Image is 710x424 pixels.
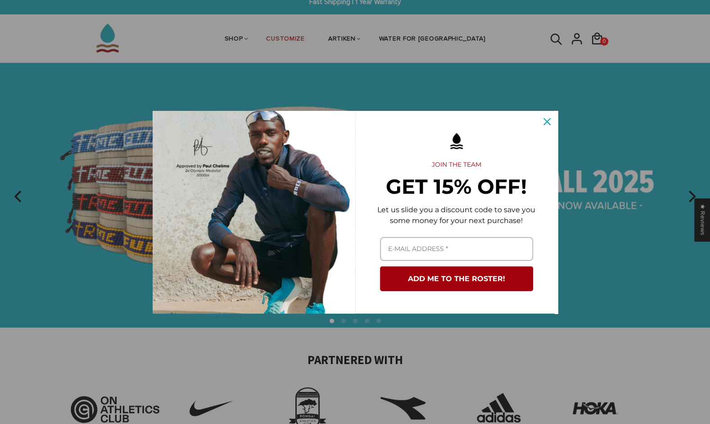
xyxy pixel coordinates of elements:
[370,205,543,226] p: Let us slide you a discount code to save you some money for your next purchase!
[380,266,533,291] button: ADD ME TO THE ROSTER!
[536,111,558,132] button: Close
[543,118,551,125] svg: close icon
[370,161,543,169] h2: JOIN THE TEAM
[380,237,533,261] input: Email field
[386,174,527,199] strong: GET 15% OFF!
